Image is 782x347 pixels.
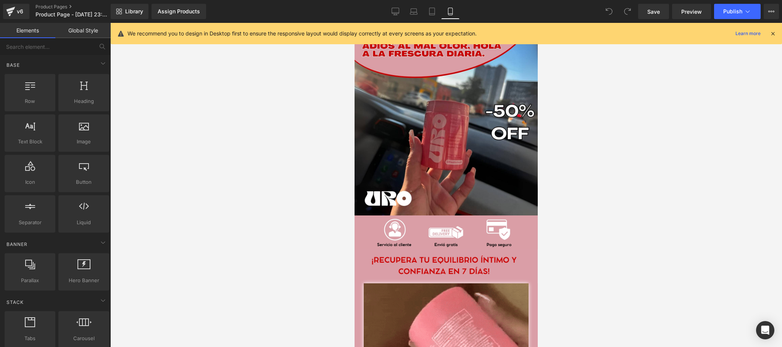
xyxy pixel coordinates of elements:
a: Mobile [441,4,460,19]
div: v6 [15,6,25,16]
a: New Library [111,4,148,19]
span: Preview [681,8,702,16]
a: Global Style [55,23,111,38]
span: Stack [6,299,24,306]
span: Tabs [7,334,53,342]
span: Save [647,8,660,16]
button: Redo [620,4,635,19]
span: Icon [7,178,53,186]
span: Carousel [61,334,107,342]
button: More [764,4,779,19]
span: Button [61,178,107,186]
a: Laptop [405,4,423,19]
span: Library [125,8,143,15]
span: Image [61,138,107,146]
a: Preview [672,4,711,19]
span: Parallax [7,276,53,284]
a: Learn more [732,29,764,38]
a: Desktop [386,4,405,19]
span: Product Page - [DATE] 23:23:17 [35,11,109,18]
span: Publish [723,8,742,14]
span: Separator [7,218,53,227]
span: Hero Banner [61,276,107,284]
span: Banner [6,241,28,248]
a: v6 [3,4,29,19]
a: Product Pages [35,4,123,10]
span: Liquid [61,218,107,227]
div: Assign Products [158,8,200,14]
button: Publish [714,4,761,19]
span: Base [6,61,21,69]
span: Row [7,97,53,105]
span: Text Block [7,138,53,146]
div: Open Intercom Messenger [756,321,774,339]
p: We recommend you to design in Desktop first to ensure the responsive layout would display correct... [127,29,477,38]
a: Tablet [423,4,441,19]
span: Heading [61,97,107,105]
button: Undo [601,4,617,19]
